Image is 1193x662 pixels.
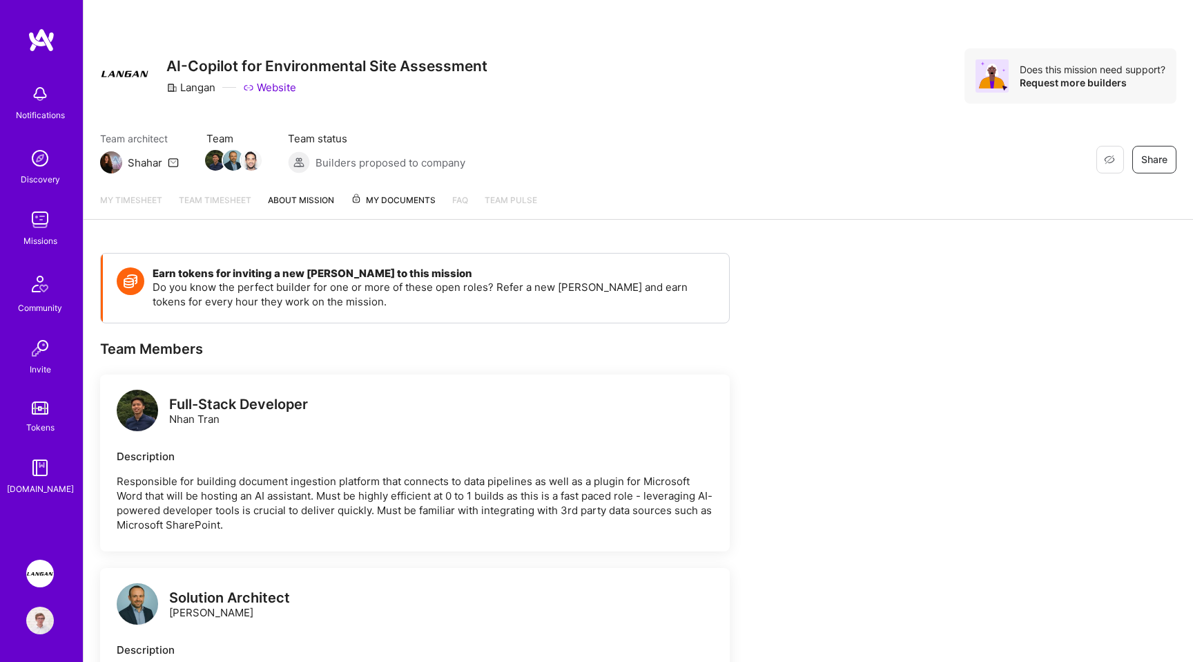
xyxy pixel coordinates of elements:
[26,560,54,587] img: Langan: AI-Copilot for Environmental Site Assessment
[168,157,179,168] i: icon Mail
[976,59,1009,93] img: Avatar
[23,267,57,301] img: Community
[1020,76,1165,89] div: Request more builders
[268,193,334,219] a: About Mission
[117,267,144,295] img: Token icon
[169,397,308,412] div: Full-Stack Developer
[100,131,179,146] span: Team architect
[1132,146,1176,173] button: Share
[117,390,158,431] img: logo
[18,301,62,315] div: Community
[223,150,244,171] img: Team Member Avatar
[206,149,224,172] a: Team Member Avatar
[100,48,150,98] img: Company Logo
[206,131,260,146] span: Team
[166,57,487,75] h3: AI-Copilot for Environmental Site Assessment
[100,340,730,358] div: Team Members
[224,149,242,172] a: Team Member Avatar
[117,390,158,435] a: logo
[117,643,713,657] div: Description
[28,28,55,53] img: logo
[26,420,55,435] div: Tokens
[153,280,715,309] p: Do you know the perfect builder for one or more of these open roles? Refer a new [PERSON_NAME] an...
[169,591,290,620] div: [PERSON_NAME]
[316,155,465,170] span: Builders proposed to company
[1104,154,1115,165] i: icon EyeClosed
[100,193,162,219] a: My timesheet
[23,607,57,634] a: User Avatar
[452,193,468,219] a: FAQ
[23,234,57,248] div: Missions
[241,150,262,171] img: Team Member Avatar
[288,151,310,173] img: Builders proposed to company
[30,362,51,377] div: Invite
[351,193,436,219] a: My Documents
[117,583,158,625] img: logo
[26,80,54,108] img: bell
[153,267,715,280] h4: Earn tokens for inviting a new [PERSON_NAME] to this mission
[32,401,48,415] img: tokens
[179,193,251,219] a: Team timesheet
[166,82,177,93] i: icon CompanyGray
[205,150,226,171] img: Team Member Avatar
[243,80,296,95] a: Website
[169,397,308,426] div: Nhan Tran
[1141,153,1167,167] span: Share
[169,591,290,605] div: Solution Architect
[288,131,465,146] span: Team status
[1020,63,1165,76] div: Does this mission need support?
[128,155,162,170] div: Shahar
[485,193,537,219] a: Team Pulse
[26,144,54,172] img: discovery
[21,172,60,187] div: Discovery
[26,454,54,482] img: guide book
[351,193,436,208] span: My Documents
[26,334,54,362] img: Invite
[485,195,537,205] span: Team Pulse
[242,149,260,172] a: Team Member Avatar
[100,151,122,173] img: Team Architect
[16,108,65,122] div: Notifications
[23,560,57,587] a: Langan: AI-Copilot for Environmental Site Assessment
[7,482,74,496] div: [DOMAIN_NAME]
[117,449,713,464] div: Description
[166,80,215,95] div: Langan
[26,607,54,634] img: User Avatar
[26,206,54,234] img: teamwork
[117,474,713,532] p: Responsible for building document ingestion platform that connects to data pipelines as well as a...
[117,583,158,628] a: logo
